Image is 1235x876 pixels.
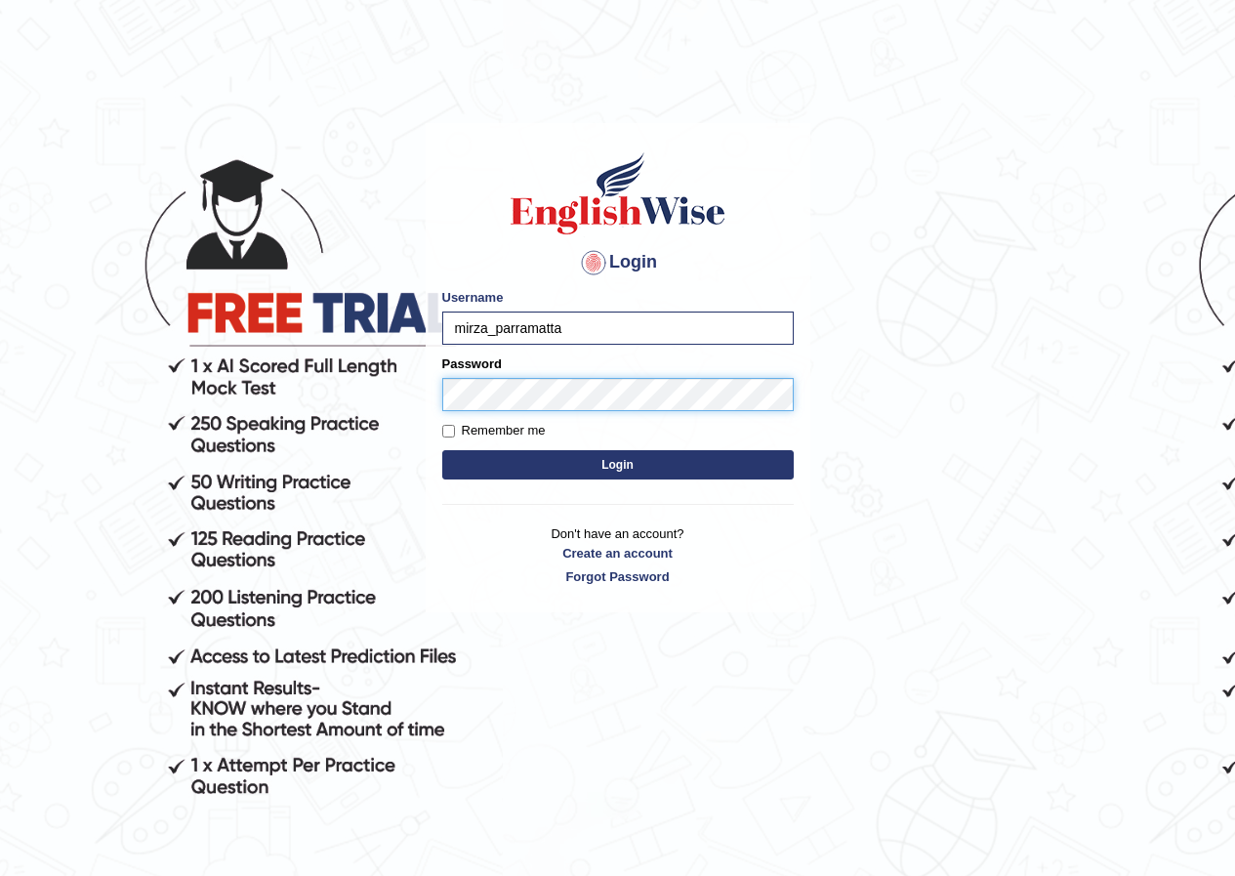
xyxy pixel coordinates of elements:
[442,450,794,480] button: Login
[442,288,504,307] label: Username
[442,524,794,585] p: Don't have an account?
[442,425,455,438] input: Remember me
[442,247,794,278] h4: Login
[442,355,502,373] label: Password
[442,544,794,563] a: Create an account
[507,149,729,237] img: Logo of English Wise sign in for intelligent practice with AI
[442,421,546,440] label: Remember me
[442,567,794,586] a: Forgot Password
